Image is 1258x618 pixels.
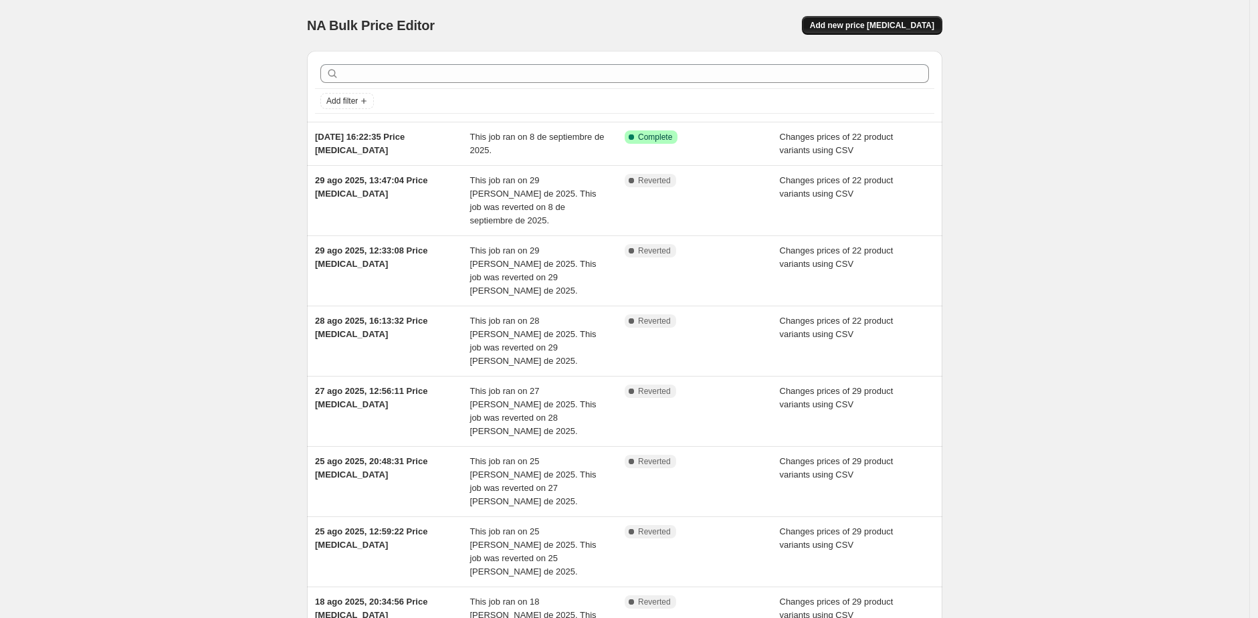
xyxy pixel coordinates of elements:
[470,245,597,296] span: This job ran on 29 [PERSON_NAME] de 2025. This job was reverted on 29 [PERSON_NAME] de 2025.
[315,526,427,550] span: 25 ago 2025, 12:59:22 Price [MEDICAL_DATA]
[780,526,894,550] span: Changes prices of 29 product variants using CSV
[470,526,597,577] span: This job ran on 25 [PERSON_NAME] de 2025. This job was reverted on 25 [PERSON_NAME] de 2025.
[307,18,435,33] span: NA Bulk Price Editor
[780,175,894,199] span: Changes prices of 22 product variants using CSV
[780,316,894,339] span: Changes prices of 22 product variants using CSV
[315,245,427,269] span: 29 ago 2025, 12:33:08 Price [MEDICAL_DATA]
[320,93,374,109] button: Add filter
[780,245,894,269] span: Changes prices of 22 product variants using CSV
[470,175,597,225] span: This job ran on 29 [PERSON_NAME] de 2025. This job was reverted on 8 de septiembre de 2025.
[315,456,427,480] span: 25 ago 2025, 20:48:31 Price [MEDICAL_DATA]
[638,245,671,256] span: Reverted
[802,16,942,35] button: Add new price [MEDICAL_DATA]
[638,386,671,397] span: Reverted
[638,526,671,537] span: Reverted
[326,96,358,106] span: Add filter
[638,456,671,467] span: Reverted
[638,132,672,142] span: Complete
[780,132,894,155] span: Changes prices of 22 product variants using CSV
[315,316,427,339] span: 28 ago 2025, 16:13:32 Price [MEDICAL_DATA]
[470,316,597,366] span: This job ran on 28 [PERSON_NAME] de 2025. This job was reverted on 29 [PERSON_NAME] de 2025.
[810,20,934,31] span: Add new price [MEDICAL_DATA]
[470,386,597,436] span: This job ran on 27 [PERSON_NAME] de 2025. This job was reverted on 28 [PERSON_NAME] de 2025.
[470,132,605,155] span: This job ran on 8 de septiembre de 2025.
[638,597,671,607] span: Reverted
[638,316,671,326] span: Reverted
[638,175,671,186] span: Reverted
[315,132,405,155] span: [DATE] 16:22:35 Price [MEDICAL_DATA]
[780,456,894,480] span: Changes prices of 29 product variants using CSV
[315,386,427,409] span: 27 ago 2025, 12:56:11 Price [MEDICAL_DATA]
[780,386,894,409] span: Changes prices of 29 product variants using CSV
[315,175,427,199] span: 29 ago 2025, 13:47:04 Price [MEDICAL_DATA]
[470,456,597,506] span: This job ran on 25 [PERSON_NAME] de 2025. This job was reverted on 27 [PERSON_NAME] de 2025.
